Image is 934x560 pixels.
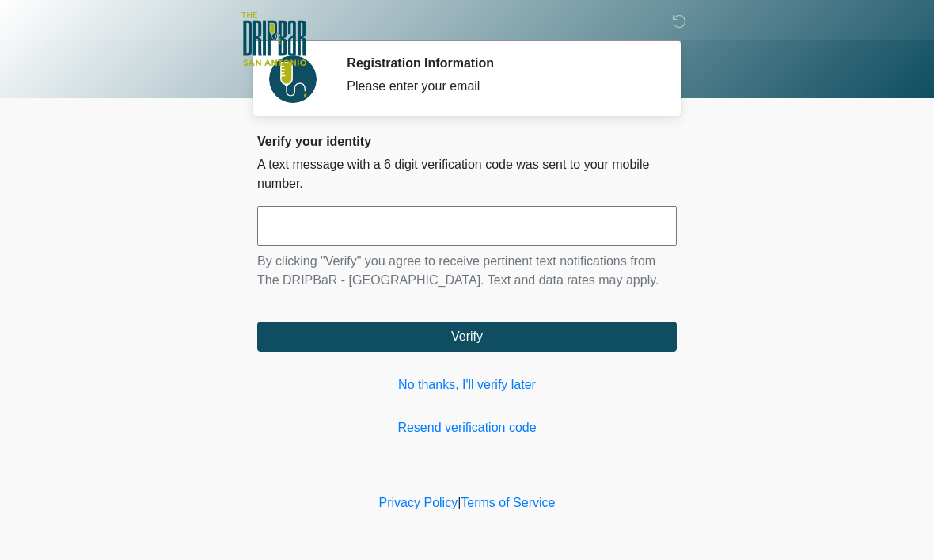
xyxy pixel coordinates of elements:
a: Resend verification code [257,418,677,437]
p: By clicking "Verify" you agree to receive pertinent text notifications from The DRIPBaR - [GEOGRA... [257,252,677,290]
button: Verify [257,322,677,352]
h2: Verify your identity [257,134,677,149]
a: Terms of Service [461,496,555,509]
a: | [458,496,461,509]
div: Please enter your email [347,77,653,96]
a: Privacy Policy [379,496,458,509]
p: A text message with a 6 digit verification code was sent to your mobile number. [257,155,677,193]
img: Agent Avatar [269,55,317,103]
a: No thanks, I'll verify later [257,375,677,394]
img: The DRIPBaR - San Antonio Fossil Creek Logo [241,12,306,67]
